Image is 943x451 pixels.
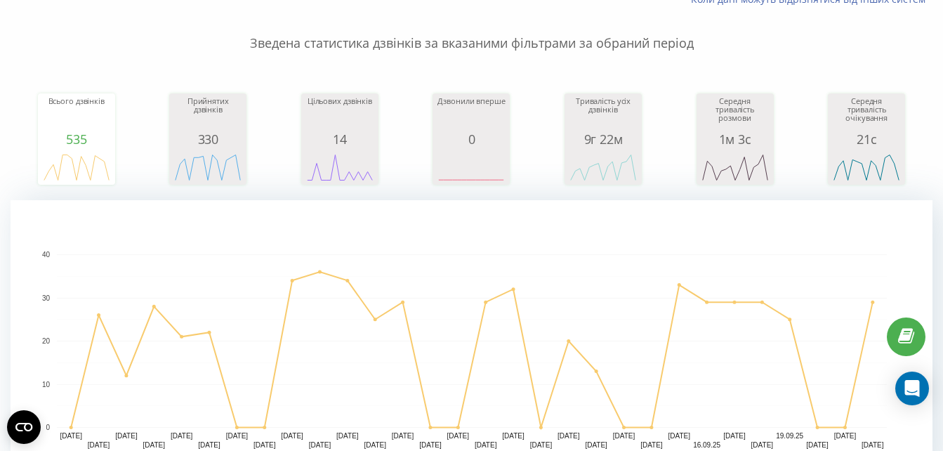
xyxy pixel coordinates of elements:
div: Середня тривалість очікування [831,97,902,132]
text: [DATE] [226,432,249,440]
button: Open CMP widget [7,410,41,444]
text: [DATE] [419,441,442,449]
div: Цільових дзвінків [305,97,375,132]
svg: A chart. [700,146,770,188]
text: [DATE] [364,441,386,449]
svg: A chart. [831,146,902,188]
div: 9г 22м [568,132,638,146]
div: 21с [831,132,902,146]
div: 330 [173,132,243,146]
text: 30 [42,294,51,302]
text: [DATE] [613,432,635,440]
text: 10 [42,381,51,388]
text: [DATE] [115,432,138,440]
text: [DATE] [834,432,857,440]
text: [DATE] [558,432,580,440]
text: [DATE] [281,432,303,440]
text: [DATE] [198,441,220,449]
div: Прийнятих дзвінків [173,97,243,132]
text: [DATE] [171,432,193,440]
text: [DATE] [640,441,663,449]
div: Тривалість усіх дзвінків [568,97,638,132]
text: [DATE] [253,441,276,449]
text: [DATE] [447,432,470,440]
text: [DATE] [502,432,525,440]
text: [DATE] [309,441,331,449]
text: 0 [46,424,50,431]
svg: A chart. [173,146,243,188]
text: [DATE] [806,441,829,449]
text: [DATE] [88,441,110,449]
text: [DATE] [60,432,82,440]
text: [DATE] [668,432,691,440]
div: 535 [41,132,112,146]
text: [DATE] [723,432,746,440]
div: 14 [305,132,375,146]
svg: A chart. [436,146,506,188]
text: 40 [42,251,51,259]
text: [DATE] [585,441,607,449]
div: Дзвонили вперше [436,97,506,132]
p: Зведена статистика дзвінків за вказаними фільтрами за обраний період [11,6,932,53]
svg: A chart. [305,146,375,188]
svg: A chart. [41,146,112,188]
text: [DATE] [143,441,166,449]
text: [DATE] [530,441,553,449]
text: 16.09.25 [693,441,720,449]
div: Середня тривалість розмови [700,97,770,132]
text: [DATE] [336,432,359,440]
text: [DATE] [475,441,497,449]
svg: A chart. [568,146,638,188]
div: 0 [436,132,506,146]
div: Всього дзвінків [41,97,112,132]
text: [DATE] [392,432,414,440]
text: 19.09.25 [776,432,803,440]
text: 20 [42,337,51,345]
text: [DATE] [862,441,884,449]
div: 1м 3с [700,132,770,146]
text: [DATE] [751,441,774,449]
div: Open Intercom Messenger [895,372,929,405]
